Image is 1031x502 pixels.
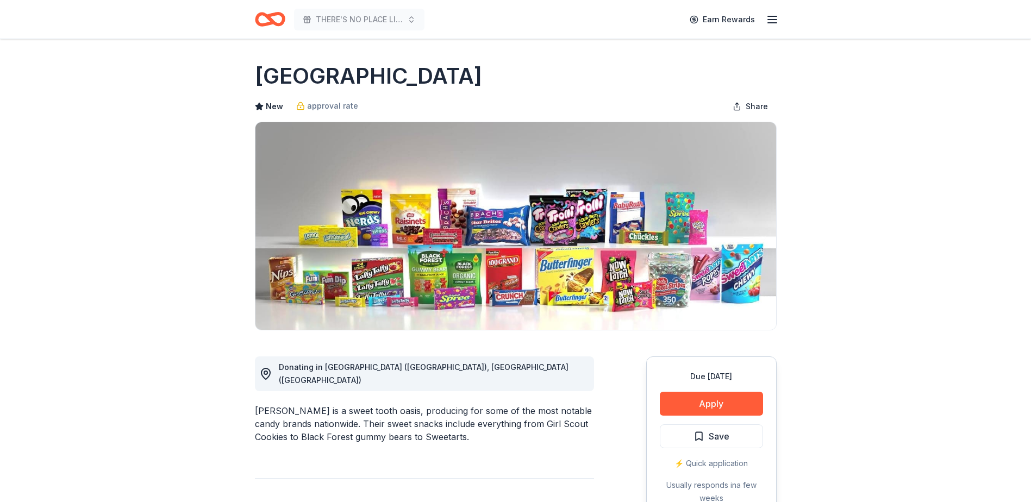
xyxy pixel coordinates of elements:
button: Share [724,96,777,117]
div: [PERSON_NAME] is a sweet tooth oasis, producing for some of the most notable candy brands nationw... [255,404,594,443]
div: Due [DATE] [660,370,763,383]
a: approval rate [296,99,358,112]
span: THERE'S NO PLACE LIKE HOME "2026 SPRING GARDEN BALL- DES PLAINES CHAMBER OF COMMERCE [316,13,403,26]
h1: [GEOGRAPHIC_DATA] [255,61,482,91]
div: ⚡️ Quick application [660,457,763,470]
button: Apply [660,392,763,416]
button: Save [660,424,763,448]
span: Share [746,100,768,113]
span: Donating in [GEOGRAPHIC_DATA] ([GEOGRAPHIC_DATA]), [GEOGRAPHIC_DATA] ([GEOGRAPHIC_DATA]) [279,362,568,385]
span: Save [709,429,729,443]
button: THERE'S NO PLACE LIKE HOME "2026 SPRING GARDEN BALL- DES PLAINES CHAMBER OF COMMERCE [294,9,424,30]
a: Earn Rewards [683,10,761,29]
span: approval rate [307,99,358,112]
span: New [266,100,283,113]
a: Home [255,7,285,32]
img: Image for Ferrara [255,122,776,330]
